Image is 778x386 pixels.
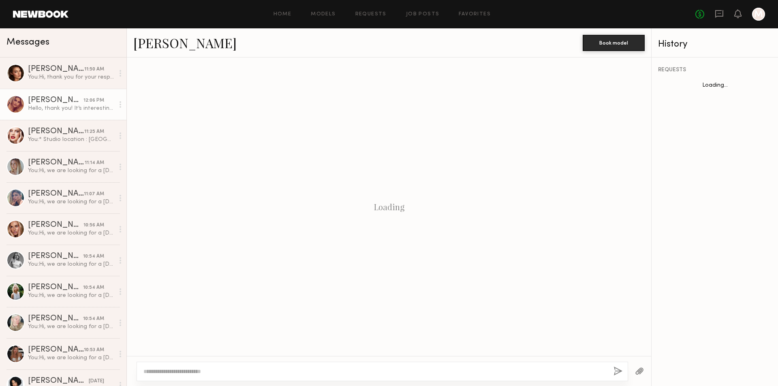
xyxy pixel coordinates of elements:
div: Hello, thank you! It’s interesting for me, can I have more details? [28,104,114,112]
div: 10:56 AM [83,222,104,229]
div: [PERSON_NAME] [28,190,84,198]
div: 10:53 AM [84,346,104,354]
a: Book model [583,39,645,46]
div: [PERSON_NAME] [28,159,85,167]
div: REQUESTS [658,67,772,73]
div: 12:06 PM [83,97,104,104]
a: [PERSON_NAME] [133,34,237,51]
div: 11:50 AM [84,66,104,73]
a: Job Posts [406,12,440,17]
button: Book model [583,35,645,51]
div: [PERSON_NAME] [28,377,89,385]
div: 11:07 AM [84,190,104,198]
div: Loading [374,202,404,212]
div: You: Hi, we are looking for a [DEMOGRAPHIC_DATA] model to shoot for a hair care appliance product... [28,198,114,206]
div: [PERSON_NAME] [28,96,83,104]
a: M [752,8,765,21]
div: [PERSON_NAME] [28,221,83,229]
div: 10:54 AM [83,284,104,292]
a: Favorites [459,12,491,17]
div: History [658,40,772,49]
div: You: Hi, we are looking for a [DEMOGRAPHIC_DATA] model to shoot for a hair care appliance product... [28,292,114,299]
div: 11:25 AM [84,128,104,136]
span: Messages [6,38,49,47]
div: You: Hi, thank you for your response. This is a comb product photoshoot, and is for advertising p... [28,73,114,81]
div: You: Hi, we are looking for a [DEMOGRAPHIC_DATA] model to shoot for a hair care appliance product... [28,260,114,268]
div: [PERSON_NAME] [28,128,84,136]
div: [DATE] [89,377,104,385]
div: [PERSON_NAME] [28,346,84,354]
div: You: Hi, we are looking for a [DEMOGRAPHIC_DATA] model to shoot for a hair care appliance product... [28,323,114,331]
a: Models [311,12,336,17]
div: You: Hi, we are looking for a [DEMOGRAPHIC_DATA] model to shoot for a hair care appliance product... [28,167,114,175]
div: Loading... [652,83,778,88]
div: 11:14 AM [85,159,104,167]
div: You: Hi, we are looking for a [DEMOGRAPHIC_DATA] model to shoot for a hair care appliance product... [28,229,114,237]
div: [PERSON_NAME] [28,65,84,73]
div: 10:54 AM [83,253,104,260]
a: Requests [355,12,387,17]
div: [PERSON_NAME] [28,284,83,292]
div: You: * Studio location : [GEOGRAPHIC_DATA] [28,136,114,143]
div: [PERSON_NAME] [28,315,83,323]
div: 10:54 AM [83,315,104,323]
div: You: Hi, we are looking for a [DEMOGRAPHIC_DATA] model to shoot for a hair care appliance product... [28,354,114,362]
div: [PERSON_NAME] [28,252,83,260]
a: Home [274,12,292,17]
